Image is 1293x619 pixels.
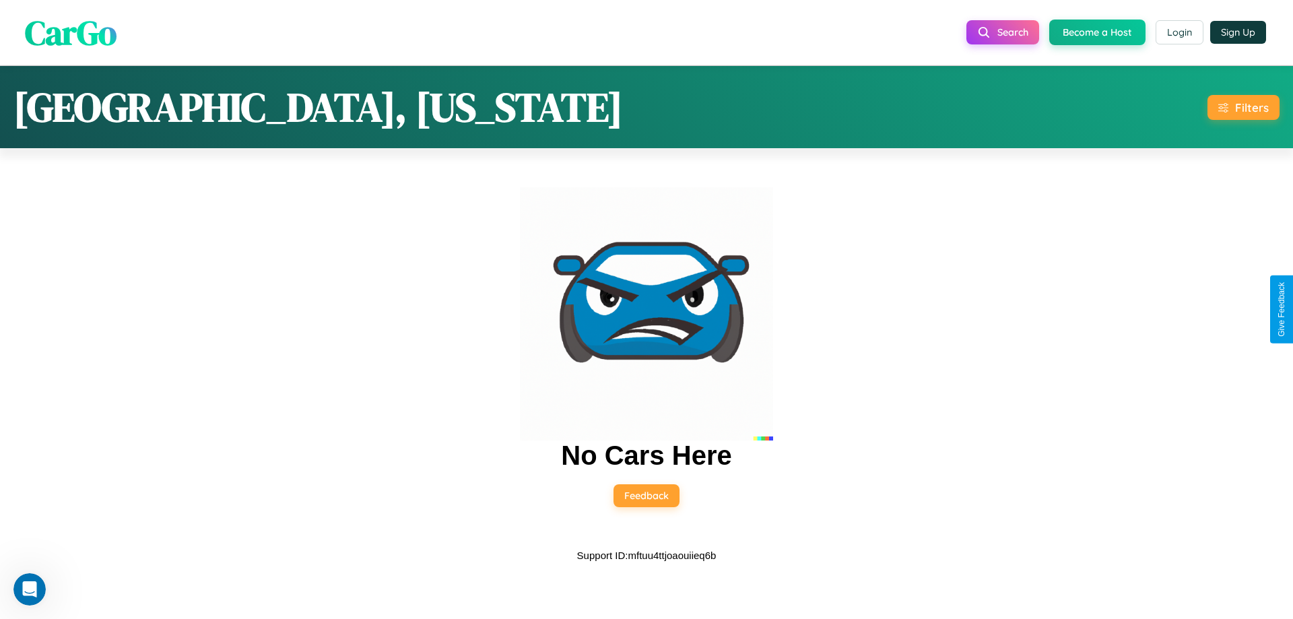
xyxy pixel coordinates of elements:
button: Feedback [614,484,679,507]
button: Become a Host [1049,20,1146,45]
h2: No Cars Here [561,441,731,471]
div: Give Feedback [1277,282,1286,337]
button: Sign Up [1210,21,1266,44]
span: CarGo [25,9,117,55]
button: Filters [1207,95,1280,120]
button: Login [1156,20,1203,44]
span: Search [997,26,1028,38]
img: car [520,187,773,441]
button: Search [966,20,1039,44]
p: Support ID: mftuu4ttjoaouiieq6b [577,546,717,564]
h1: [GEOGRAPHIC_DATA], [US_STATE] [13,79,623,135]
div: Filters [1235,100,1269,115]
iframe: Intercom live chat [13,573,46,606]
